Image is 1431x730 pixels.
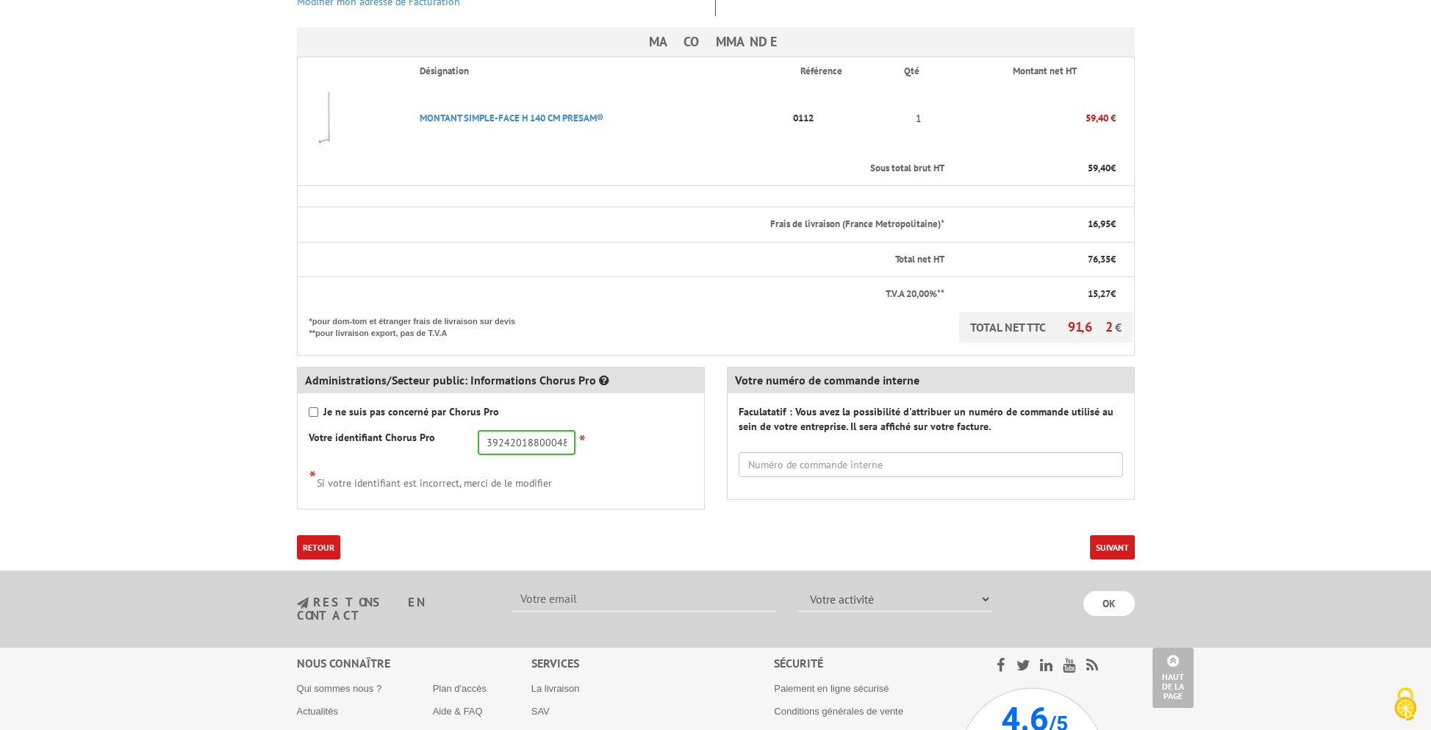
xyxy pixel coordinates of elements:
strong: Je ne suis pas concerné par Chorus Pro [323,405,499,418]
span: 15,27 [1088,287,1111,300]
input: OK [1083,591,1135,616]
input: Je ne suis pas concerné par Chorus Pro [309,407,318,417]
th: Référence [789,57,892,85]
p: T.V.A 20,00%** [309,287,944,301]
h3: Ma commande [297,27,1135,57]
a: Qui sommes nous ? [297,683,382,694]
a: Aide & FAQ [433,706,483,717]
img: newsletter.jpg [297,597,309,609]
button: Cookies (fenêtre modale) [1380,680,1431,730]
a: SAV [531,706,550,717]
a: Haut de la page [1152,648,1194,708]
input: Votre email [512,587,776,612]
p: 59,40 € [946,105,1116,131]
span: 59,40 [1088,162,1111,174]
span: 16,95 [1088,218,1111,230]
a: Retour [297,535,340,559]
th: Qté [892,57,946,85]
th: Frais de livraison (France Metropolitaine)* [297,207,946,243]
button: Suivant [1090,535,1135,559]
label: Faculatatif : Vous avez la possibilité d'attribuer un numéro de commande utilisé au sein de votre... [739,404,1123,434]
th: Désignation [408,57,789,85]
th: Total net HT [297,242,946,277]
a: MONTANT SIMPLE-FACE H 140 CM PRESAM® [420,112,603,124]
img: MONTANT SIMPLE-FACE H 140 CM PRESAM® [298,89,356,148]
label: Votre identifiant Chorus Pro [309,430,435,445]
input: Numéro de commande interne [739,452,1123,477]
div: Services [531,655,775,672]
img: Cookies (fenêtre modale) [1387,686,1424,723]
p: € [958,253,1116,267]
h3: restons en contact [297,596,490,622]
th: Sous total brut HT [297,151,946,186]
a: Plan d'accès [433,683,487,694]
div: Votre numéro de commande interne [728,368,1134,393]
span: 91,62 [1068,318,1115,335]
a: La livraison [531,683,580,694]
div: Administrations/Secteur public: Informations Chorus Pro [298,368,704,393]
div: Nous connaître [297,655,531,672]
div: Si votre identifiant est incorrect, merci de le modifier [309,466,693,490]
span: 76,35 [1088,253,1111,265]
p: TOTAL NET TTC € [959,312,1133,343]
p: € [958,162,1116,176]
p: *pour dom-tom et étranger frais de livraison sur devis **pour livraison export, pas de T.V.A [309,312,530,339]
a: Paiement en ligne sécurisé [774,683,889,694]
p: € [958,218,1116,232]
p: 0112 [789,105,892,131]
a: Conditions générales de vente [774,706,903,717]
a: Actualités [297,706,338,717]
p: € [958,287,1116,301]
div: Sécurité [774,655,958,672]
td: 1 [892,85,946,151]
p: Montant net HT [958,65,1133,79]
